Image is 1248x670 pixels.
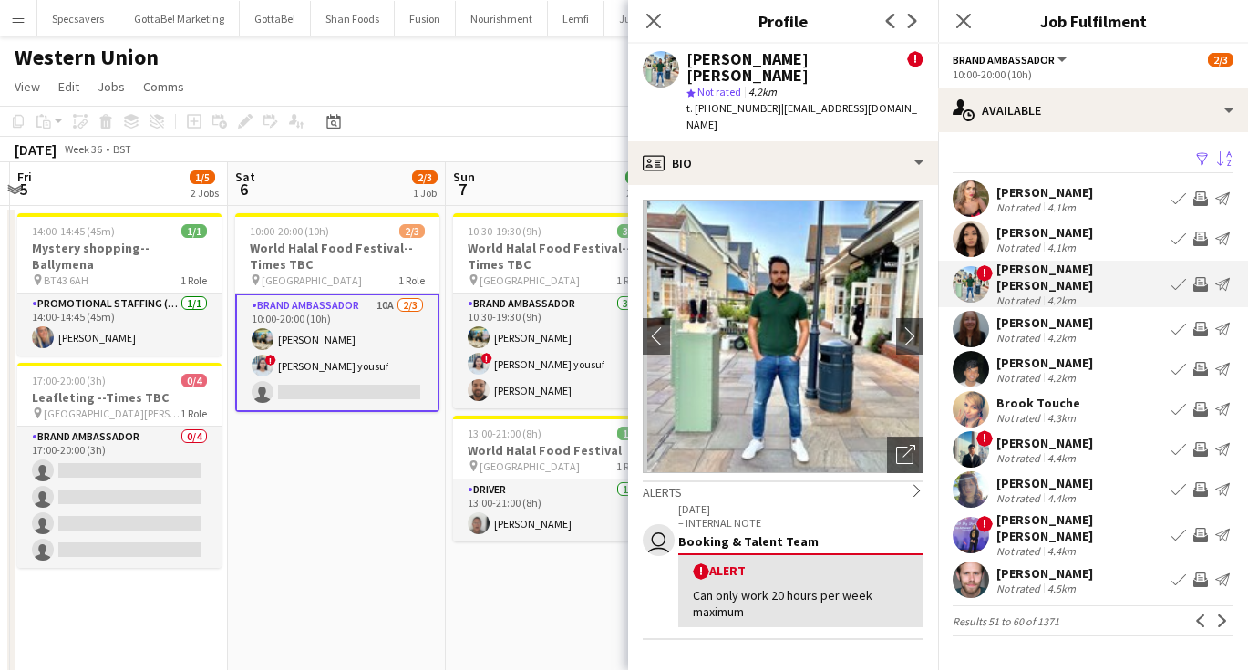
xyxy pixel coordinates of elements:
div: BST [113,142,131,156]
span: ! [481,353,492,364]
span: Sun [453,169,475,185]
div: 4.4km [1044,451,1079,465]
h1: Western Union [15,44,159,71]
span: t. [PHONE_NUMBER] [686,101,781,115]
app-card-role: Brand Ambassador0/417:00-20:00 (3h) [17,427,222,568]
div: 10:00-20:00 (10h)2/3World Halal Food Festival--Times TBC [GEOGRAPHIC_DATA]1 RoleBrand Ambassador1... [235,213,439,412]
h3: World Halal Food Festival--Times TBC [235,240,439,273]
span: Fri [17,169,32,185]
button: GottaBe! [240,1,311,36]
span: 1 Role [180,407,207,420]
span: 1 Role [398,273,425,287]
span: BT43 6AH [44,273,88,287]
span: 2/3 [1208,53,1233,67]
button: Nourishment [456,1,548,36]
div: Brook Touche [996,395,1080,411]
span: 6 [232,179,255,200]
span: ! [976,430,993,447]
div: 4.4km [1044,491,1079,505]
span: 7 [450,179,475,200]
span: 10:00-20:00 (10h) [250,224,329,238]
span: 17:00-20:00 (3h) [32,374,106,387]
div: Not rated [996,491,1044,505]
div: [PERSON_NAME] [PERSON_NAME] [686,51,907,84]
p: – INTERNAL NOTE [678,516,923,530]
div: [PERSON_NAME] [996,475,1093,491]
p: [DATE] [678,502,923,516]
app-job-card: 17:00-20:00 (3h)0/4Leafleting --Times TBC [GEOGRAPHIC_DATA][PERSON_NAME]1 RoleBrand Ambassador0/4... [17,363,222,568]
button: GottaBe! Marketing [119,1,240,36]
div: [PERSON_NAME] [996,435,1093,451]
div: Not rated [996,201,1044,214]
button: Lemfi [548,1,604,36]
div: Not rated [996,331,1044,345]
span: 13:00-21:00 (8h) [468,427,541,440]
app-card-role: Brand Ambassador10A2/310:00-20:00 (10h)[PERSON_NAME]![PERSON_NAME] yousuf [235,294,439,412]
span: Not rated [697,85,741,98]
span: 4/4 [625,170,651,184]
div: 10:00-20:00 (10h) [953,67,1233,81]
button: Jumbo [604,1,667,36]
span: 3/3 [617,224,643,238]
span: ! [976,516,993,532]
span: Brand Ambassador [953,53,1055,67]
div: 4.5km [1044,582,1079,595]
div: Not rated [996,294,1044,307]
span: 2/3 [399,224,425,238]
div: Bio [628,141,938,185]
div: Not rated [996,241,1044,254]
div: [PERSON_NAME] [PERSON_NAME] [996,511,1164,544]
div: Not rated [996,411,1044,425]
h3: World Halal Food Festival [453,442,657,459]
h3: Job Fulfilment [938,9,1248,33]
div: 4.1km [1044,201,1079,214]
div: Alerts [643,480,923,500]
div: 2 Jobs [626,186,655,200]
span: [GEOGRAPHIC_DATA][PERSON_NAME] [44,407,180,420]
a: Edit [51,75,87,98]
div: Not rated [996,371,1044,385]
div: 4.3km [1044,411,1079,425]
div: Open photos pop-in [887,437,923,473]
div: [PERSON_NAME] [996,314,1093,331]
span: ! [693,563,709,580]
span: 1 Role [180,273,207,287]
h3: Profile [628,9,938,33]
span: Sat [235,169,255,185]
app-card-role: Brand Ambassador3/310:30-19:30 (9h)[PERSON_NAME]![PERSON_NAME] yousuf[PERSON_NAME] [453,294,657,408]
span: Comms [143,78,184,95]
app-card-role: Driver1/113:00-21:00 (8h)[PERSON_NAME] [453,479,657,541]
div: Alert [693,562,909,580]
span: 1/5 [190,170,215,184]
span: | [EMAIL_ADDRESS][DOMAIN_NAME] [686,101,917,131]
div: Available [938,88,1248,132]
a: Comms [136,75,191,98]
div: Booking & Talent Team [678,533,923,550]
span: 1 Role [616,273,643,287]
span: 10:30-19:30 (9h) [468,224,541,238]
div: Can only work 20 hours per week maximum [693,587,909,620]
span: Jobs [98,78,125,95]
span: 4.2km [745,85,780,98]
span: 1/1 [617,427,643,440]
div: [PERSON_NAME] [996,355,1093,371]
div: [PERSON_NAME] [PERSON_NAME] [996,261,1164,294]
div: 14:00-14:45 (45m)1/1Mystery shopping--Ballymena BT43 6AH1 RolePromotional Staffing (Mystery Shopp... [17,213,222,356]
span: [GEOGRAPHIC_DATA] [262,273,362,287]
app-card-role: Promotional Staffing (Mystery Shopper)1/114:00-14:45 (45m)[PERSON_NAME] [17,294,222,356]
span: Week 36 [60,142,106,156]
div: [DATE] [15,140,57,159]
button: Brand Ambassador [953,53,1069,67]
app-job-card: 10:30-19:30 (9h)3/3World Halal Food Festival--Times TBC [GEOGRAPHIC_DATA]1 RoleBrand Ambassador3/... [453,213,657,408]
span: ! [265,355,276,366]
span: 1 Role [616,459,643,473]
div: 4.4km [1044,544,1079,558]
span: 1/1 [181,224,207,238]
span: Edit [58,78,79,95]
div: 1 Job [413,186,437,200]
div: 4.1km [1044,241,1079,254]
span: Results 51 to 60 of 1371 [953,614,1059,628]
div: [PERSON_NAME] [996,565,1093,582]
